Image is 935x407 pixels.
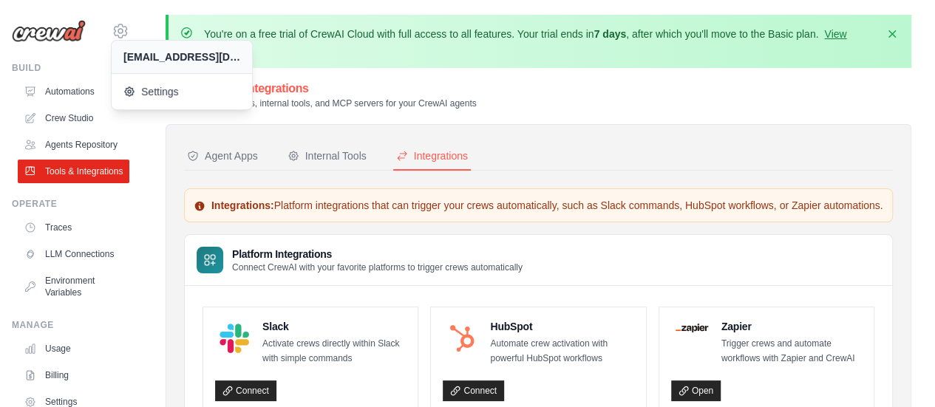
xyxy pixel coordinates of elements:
[220,324,249,353] img: Slack Logo
[262,337,406,366] p: Activate crews directly within Slack with simple commands
[721,319,862,334] h4: Zapier
[18,337,129,360] a: Usage
[671,380,721,401] a: Open
[123,84,240,99] span: Settings
[288,148,367,163] div: Internal Tools
[184,143,261,171] button: Agent Apps
[12,20,86,42] img: Logo
[490,319,633,334] h4: HubSpot
[18,133,129,157] a: Agents Repository
[18,242,129,266] a: LLM Connections
[123,49,240,64] div: [EMAIL_ADDRESS][DOMAIN_NAME]
[676,324,708,332] img: Zapier Logo
[18,160,129,183] a: Tools & Integrations
[232,247,523,261] h3: Platform Integrations
[490,337,633,366] p: Automate crew activation with powerful HubSpot workflows
[396,148,468,163] div: Integrations
[594,28,626,40] strong: 7 days
[447,324,477,353] img: HubSpot Logo
[201,80,477,98] h2: Tools & Integrations
[12,198,129,210] div: Operate
[443,380,504,401] a: Connect
[262,319,406,334] h4: Slack
[18,363,129,387] a: Billing
[204,27,876,56] p: You're on a free trial of CrewAI Cloud with full access to all features. Your trial ends in , aft...
[201,98,477,109] p: Manage apps, internal tools, and MCP servers for your CrewAI agents
[215,380,276,401] a: Connect
[211,199,274,211] strong: Integrations:
[112,77,252,106] a: Settings
[194,198,883,213] p: Platform integrations that can trigger your crews automatically, such as Slack commands, HubSpot ...
[18,80,129,103] a: Automations
[232,261,523,273] p: Connect CrewAI with your favorite platforms to trigger crews automatically
[12,319,129,331] div: Manage
[12,62,129,74] div: Build
[393,143,471,171] button: Integrations
[285,143,370,171] button: Internal Tools
[721,337,862,366] p: Trigger crews and automate workflows with Zapier and CrewAI
[18,106,129,130] a: Crew Studio
[18,216,129,239] a: Traces
[18,269,129,304] a: Environment Variables
[187,148,258,163] div: Agent Apps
